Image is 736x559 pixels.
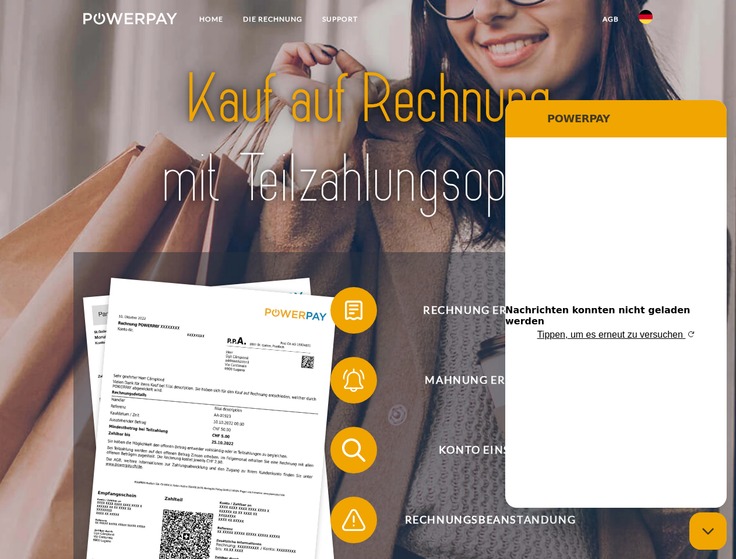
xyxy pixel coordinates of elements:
img: de [639,10,653,24]
a: SUPPORT [312,9,368,30]
span: Rechnungsbeanstandung [347,497,633,543]
iframe: Messaging-Fenster [505,100,727,508]
span: Mahnung erhalten? [347,357,633,404]
a: Home [189,9,233,30]
img: qb_bill.svg [339,296,368,325]
img: logo-powerpay-white.svg [83,13,177,24]
button: Mahnung erhalten? [330,357,633,404]
span: Rechnung erhalten? [347,287,633,334]
a: DIE RECHNUNG [233,9,312,30]
span: Konto einsehen [347,427,633,473]
img: qb_search.svg [339,436,368,465]
img: title-powerpay_de.svg [111,56,625,223]
img: qb_warning.svg [339,505,368,535]
img: qb_bell.svg [339,366,368,395]
a: agb [593,9,629,30]
button: Rechnungsbeanstandung [330,497,633,543]
iframe: Schaltfläche zum Öffnen des Messaging-Fensters [689,512,727,550]
button: Konto einsehen [330,427,633,473]
button: Rechnung erhalten? [330,287,633,334]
